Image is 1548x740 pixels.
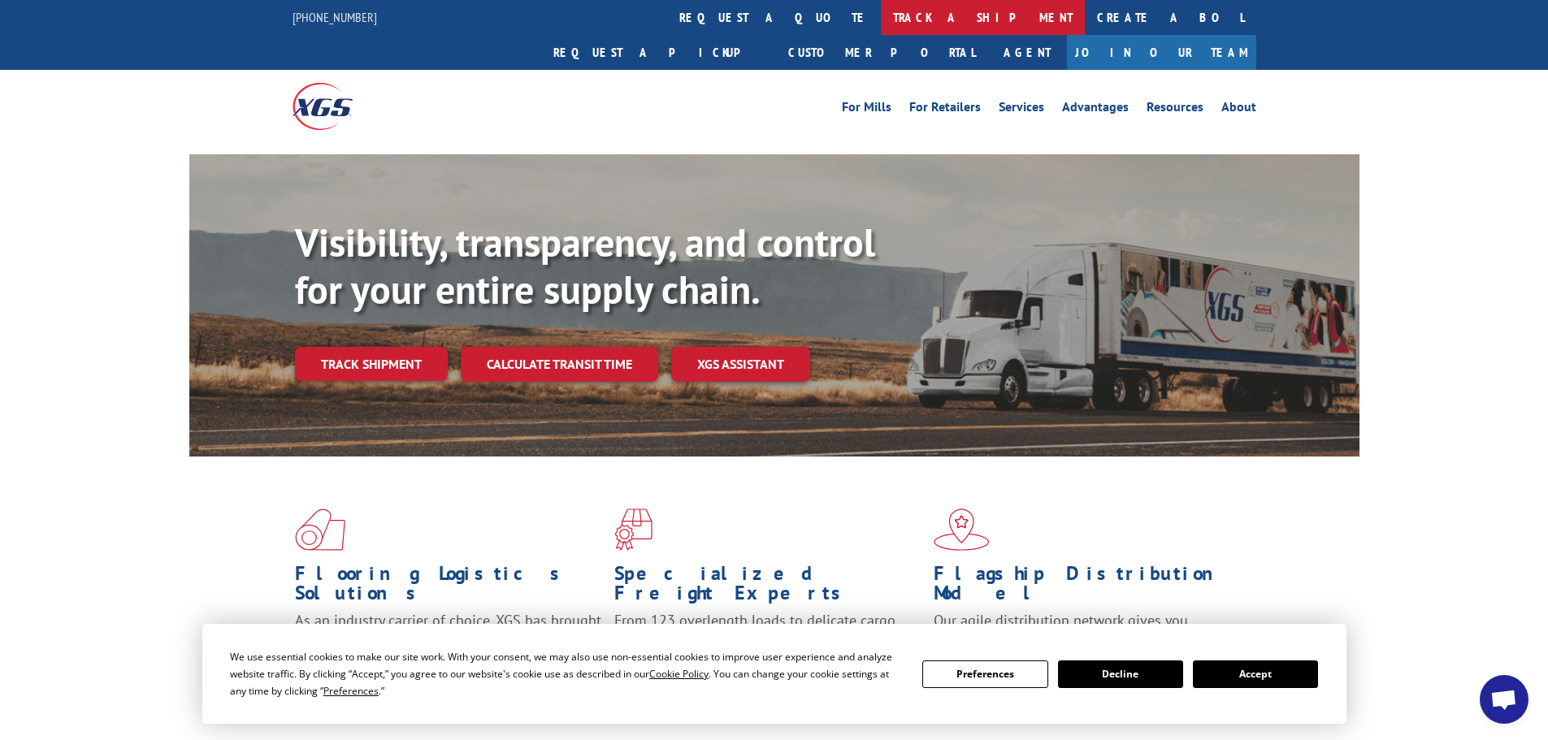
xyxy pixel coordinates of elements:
[1067,35,1256,70] a: Join Our Team
[461,347,658,382] a: Calculate transit time
[649,667,709,681] span: Cookie Policy
[614,508,653,551] img: xgs-icon-focused-on-flooring-red
[934,611,1233,649] span: Our agile distribution network gives you nationwide inventory management on demand.
[295,508,345,551] img: xgs-icon-total-supply-chain-intelligence-red
[295,347,448,381] a: Track shipment
[1058,660,1183,688] button: Decline
[541,35,776,70] a: Request a pickup
[934,508,990,551] img: xgs-icon-flagship-distribution-model-red
[934,564,1241,611] h1: Flagship Distribution Model
[230,648,903,699] div: We use essential cookies to make our site work. With your consent, we may also use non-essential ...
[1221,101,1256,119] a: About
[922,660,1047,688] button: Preferences
[999,101,1044,119] a: Services
[1193,660,1318,688] button: Accept
[295,217,875,314] b: Visibility, transparency, and control for your entire supply chain.
[671,347,810,382] a: XGS ASSISTANT
[1062,101,1129,119] a: Advantages
[1147,101,1203,119] a: Resources
[614,564,921,611] h1: Specialized Freight Experts
[293,9,377,25] a: [PHONE_NUMBER]
[842,101,891,119] a: For Mills
[202,624,1346,724] div: Cookie Consent Prompt
[776,35,987,70] a: Customer Portal
[987,35,1067,70] a: Agent
[909,101,981,119] a: For Retailers
[1480,675,1528,724] div: Open chat
[295,611,601,669] span: As an industry carrier of choice, XGS has brought innovation and dedication to flooring logistics...
[323,684,379,698] span: Preferences
[614,611,921,683] p: From 123 overlength loads to delicate cargo, our experienced staff knows the best way to move you...
[295,564,602,611] h1: Flooring Logistics Solutions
